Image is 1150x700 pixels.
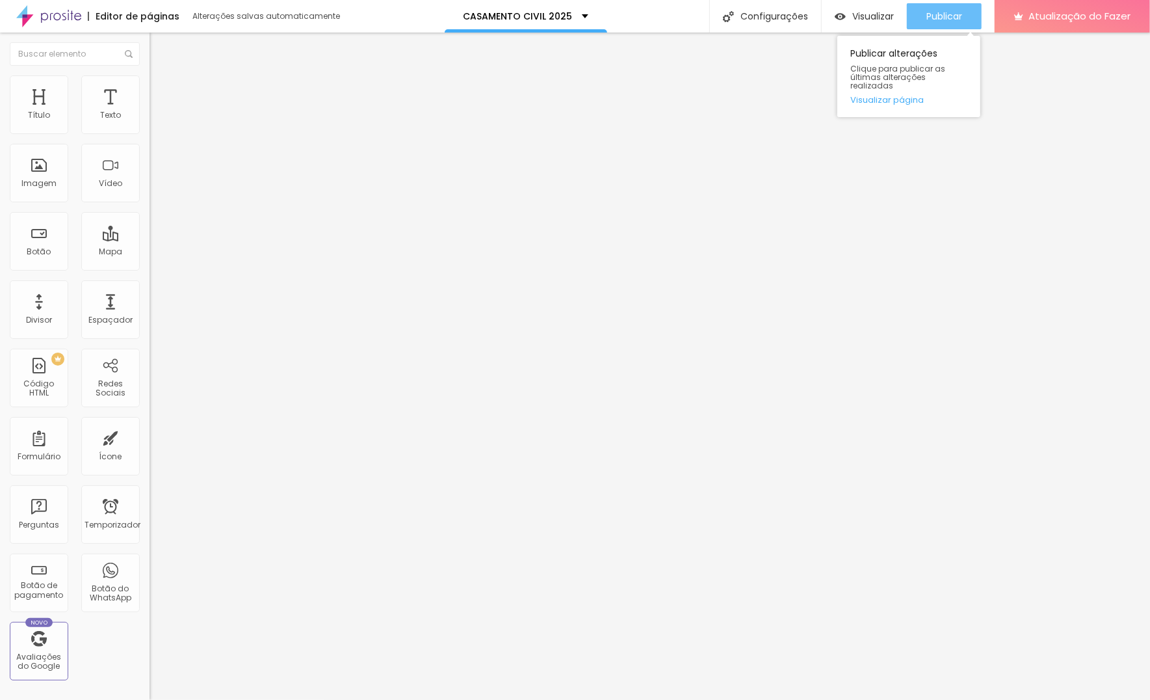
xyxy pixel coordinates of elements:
[850,63,945,91] font: Clique para publicar as últimas alterações realizadas
[99,246,122,257] font: Mapa
[15,580,64,600] font: Botão de pagamento
[31,619,48,626] font: Novo
[150,33,1150,700] iframe: Editor
[88,314,133,325] font: Espaçador
[17,651,62,671] font: Avaliações do Google
[192,10,340,21] font: Alterações salvas automaticamente
[100,109,121,120] font: Texto
[21,178,57,189] font: Imagem
[850,96,967,104] a: Visualizar página
[85,519,140,530] font: Temporizador
[907,3,982,29] button: Publicar
[26,314,52,325] font: Divisor
[125,50,133,58] img: Ícone
[850,47,937,60] font: Publicar alterações
[99,451,122,462] font: Ícone
[96,10,179,23] font: Editor de páginas
[723,11,734,22] img: Ícone
[850,94,924,106] font: Visualizar página
[19,519,59,530] font: Perguntas
[99,178,122,189] font: Vídeo
[926,10,962,23] font: Publicar
[463,10,572,23] font: CASAMENTO CIVIL 2025
[28,109,50,120] font: Título
[27,246,51,257] font: Botão
[822,3,907,29] button: Visualizar
[90,583,131,603] font: Botão do WhatsApp
[852,10,894,23] font: Visualizar
[740,10,808,23] font: Configurações
[18,451,60,462] font: Formulário
[10,42,140,66] input: Buscar elemento
[1028,9,1130,23] font: Atualização do Fazer
[24,378,55,398] font: Código HTML
[96,378,125,398] font: Redes Sociais
[835,11,846,22] img: view-1.svg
